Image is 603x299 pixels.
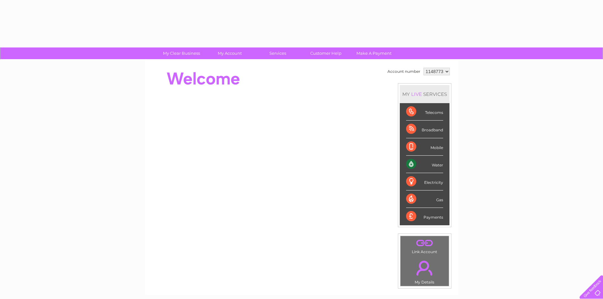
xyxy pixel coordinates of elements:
[406,121,443,138] div: Broadband
[406,103,443,121] div: Telecoms
[300,47,352,59] a: Customer Help
[386,66,422,77] td: Account number
[400,255,449,286] td: My Details
[406,156,443,173] div: Water
[410,91,423,97] div: LIVE
[155,47,208,59] a: My Clear Business
[402,257,447,279] a: .
[406,138,443,156] div: Mobile
[406,190,443,208] div: Gas
[348,47,400,59] a: Make A Payment
[400,85,449,103] div: MY SERVICES
[204,47,256,59] a: My Account
[402,238,447,249] a: .
[400,236,449,256] td: Link Account
[406,173,443,190] div: Electricity
[252,47,304,59] a: Services
[406,208,443,225] div: Payments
